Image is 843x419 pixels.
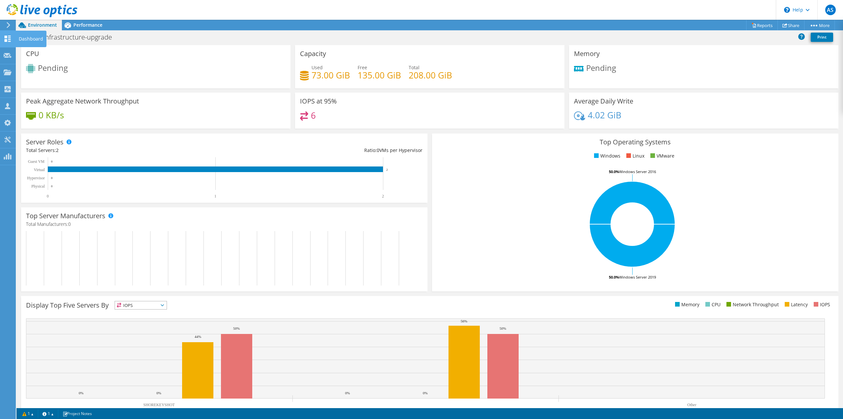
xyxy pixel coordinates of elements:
span: Used [312,64,323,71]
h4: Total Manufacturers: [26,221,422,228]
text: 0 [51,176,53,180]
svg: \n [784,7,790,13]
h4: 6 [311,112,316,119]
li: CPU [704,301,721,308]
h4: 208.00 GiB [409,72,452,79]
text: 0% [345,391,350,395]
h1: shore-infrastructure-upgrade [21,34,122,41]
div: Ratio: VMs per Hypervisor [224,147,422,154]
a: Project Notes [58,409,96,418]
h4: 73.00 GiB [312,72,350,79]
span: 0 [68,221,71,227]
a: Share [777,20,804,30]
h4: 135.00 GiB [358,72,401,79]
text: 0% [79,391,84,395]
li: Network Throughput [725,301,779,308]
span: Free [358,64,367,71]
text: Virtual [34,167,45,172]
li: Latency [783,301,808,308]
li: Linux [625,152,644,160]
h3: Top Server Manufacturers [26,212,105,220]
h4: 4.02 GiB [588,111,621,119]
h3: IOPS at 95% [300,98,337,105]
text: 0 [47,194,49,198]
text: 0% [423,391,428,395]
span: Pending [38,62,68,73]
text: 2 [382,194,384,198]
text: SHOREKEYSHOT [143,403,175,407]
div: Total Servers: [26,147,224,154]
text: 0% [156,391,161,395]
h3: CPU [26,50,39,57]
span: 0 [377,147,379,153]
text: 50% [233,326,240,330]
tspan: Windows Server 2016 [619,169,656,174]
h3: Average Daily Write [574,98,633,105]
h3: Server Roles [26,138,64,146]
text: 50% [500,326,506,330]
span: Environment [28,22,57,28]
tspan: Windows Server 2019 [619,275,656,280]
span: Pending [586,62,616,73]
span: IOPS [115,301,167,309]
li: VMware [649,152,674,160]
a: More [804,20,835,30]
text: 2 [386,168,388,171]
text: Other [687,403,696,407]
a: 1 [18,409,38,418]
text: 44% [195,335,201,339]
h3: Memory [574,50,600,57]
text: Hypervisor [27,176,45,180]
text: 56% [461,319,467,323]
div: Dashboard [15,31,46,47]
text: Guest VM [28,159,44,164]
tspan: 50.0% [609,169,619,174]
a: Print [811,33,833,42]
h3: Capacity [300,50,326,57]
h3: Top Operating Systems [437,138,833,146]
li: IOPS [812,301,830,308]
span: Total [409,64,420,71]
tspan: 50.0% [609,275,619,280]
text: 0 [51,160,53,163]
a: Reports [746,20,778,30]
span: AS [825,5,836,15]
span: 2 [56,147,59,153]
h3: Peak Aggregate Network Throughput [26,98,139,105]
a: 1 [38,409,58,418]
li: Memory [673,301,699,308]
h4: 0 KB/s [39,111,64,119]
text: 1 [214,194,216,198]
li: Windows [592,152,620,160]
text: Physical [31,184,45,189]
text: 0 [51,185,53,188]
span: Performance [73,22,102,28]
